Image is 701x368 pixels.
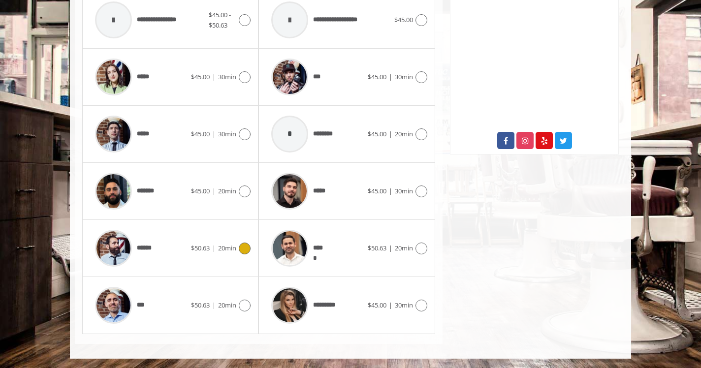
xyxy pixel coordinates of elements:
[212,129,216,138] span: |
[368,129,386,138] span: $45.00
[368,72,386,81] span: $45.00
[395,72,413,81] span: 30min
[389,186,392,195] span: |
[212,72,216,81] span: |
[191,301,210,309] span: $50.63
[191,186,210,195] span: $45.00
[368,186,386,195] span: $45.00
[389,129,392,138] span: |
[191,129,210,138] span: $45.00
[394,15,413,24] span: $45.00
[209,10,231,30] span: $45.00 - $50.63
[368,301,386,309] span: $45.00
[191,244,210,252] span: $50.63
[218,186,236,195] span: 20min
[212,244,216,252] span: |
[389,72,392,81] span: |
[212,186,216,195] span: |
[395,129,413,138] span: 20min
[218,72,236,81] span: 30min
[218,244,236,252] span: 20min
[389,244,392,252] span: |
[218,129,236,138] span: 30min
[212,301,216,309] span: |
[191,72,210,81] span: $45.00
[368,244,386,252] span: $50.63
[389,301,392,309] span: |
[218,301,236,309] span: 20min
[395,301,413,309] span: 30min
[395,186,413,195] span: 30min
[395,244,413,252] span: 20min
